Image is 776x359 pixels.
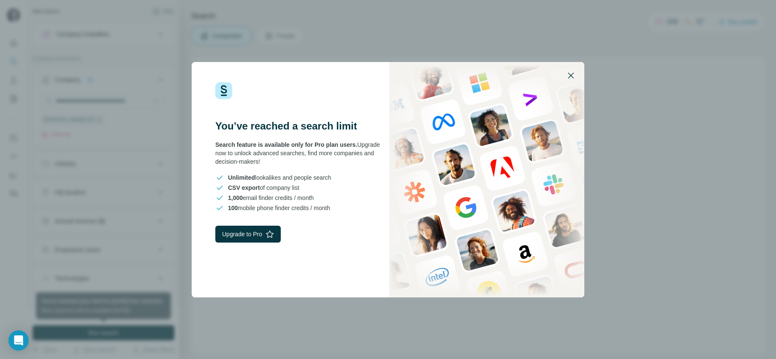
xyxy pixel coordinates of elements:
[228,184,260,191] span: CSV export
[228,194,314,202] span: email finder credits / month
[389,62,584,297] img: Surfe Stock Photo - showing people and technologies
[228,184,299,192] span: of company list
[215,226,281,243] button: Upgrade to Pro
[228,205,238,211] span: 100
[228,194,243,201] span: 1,000
[228,173,331,182] span: lookalikes and people search
[215,119,388,133] h3: You’ve reached a search limit
[8,330,29,351] div: Open Intercom Messenger
[215,140,388,166] div: Upgrade now to unlock advanced searches, find more companies and decision-makers!
[215,82,232,99] img: Surfe Logo
[215,141,357,148] span: Search feature is available only for Pro plan users.
[228,174,255,181] span: Unlimited
[228,204,330,212] span: mobile phone finder credits / month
